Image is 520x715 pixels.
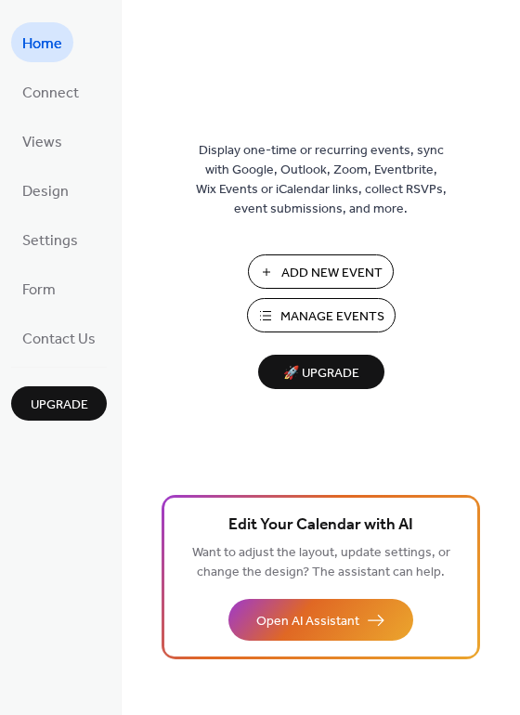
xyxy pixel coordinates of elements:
[11,170,80,210] a: Design
[22,177,69,206] span: Design
[280,307,384,327] span: Manage Events
[31,396,88,415] span: Upgrade
[248,254,394,289] button: Add New Event
[22,128,62,157] span: Views
[228,513,413,539] span: Edit Your Calendar with AI
[228,599,413,641] button: Open AI Assistant
[281,264,383,283] span: Add New Event
[11,268,67,308] a: Form
[196,141,447,219] span: Display one-time or recurring events, sync with Google, Outlook, Zoom, Eventbrite, Wix Events or ...
[22,227,78,255] span: Settings
[22,276,56,305] span: Form
[11,121,73,161] a: Views
[11,386,107,421] button: Upgrade
[11,71,90,111] a: Connect
[22,325,96,354] span: Contact Us
[11,219,89,259] a: Settings
[22,30,62,58] span: Home
[11,22,73,62] a: Home
[256,612,359,631] span: Open AI Assistant
[258,355,384,389] button: 🚀 Upgrade
[192,540,450,585] span: Want to adjust the layout, update settings, or change the design? The assistant can help.
[269,361,373,386] span: 🚀 Upgrade
[22,79,79,108] span: Connect
[11,318,107,357] a: Contact Us
[247,298,396,332] button: Manage Events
